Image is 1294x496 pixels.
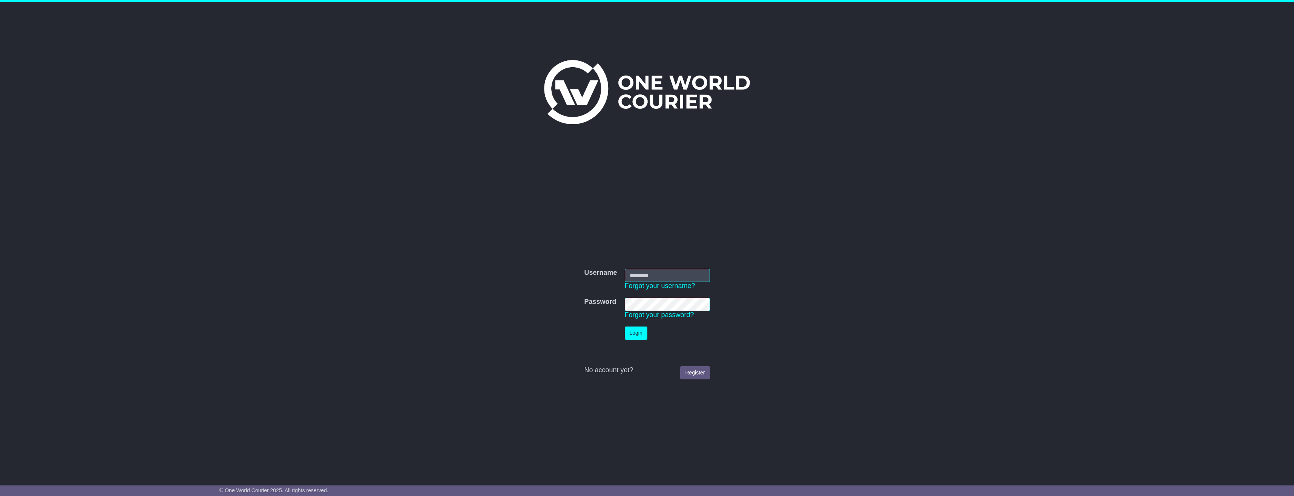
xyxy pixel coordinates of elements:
a: Forgot your password? [625,311,694,319]
span: © One World Courier 2025. All rights reserved. [219,487,328,493]
label: Username [584,269,617,277]
div: No account yet? [584,366,710,374]
label: Password [584,298,616,306]
button: Login [625,327,647,340]
a: Forgot your username? [625,282,695,290]
a: Register [680,366,710,379]
img: One World [544,60,750,124]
